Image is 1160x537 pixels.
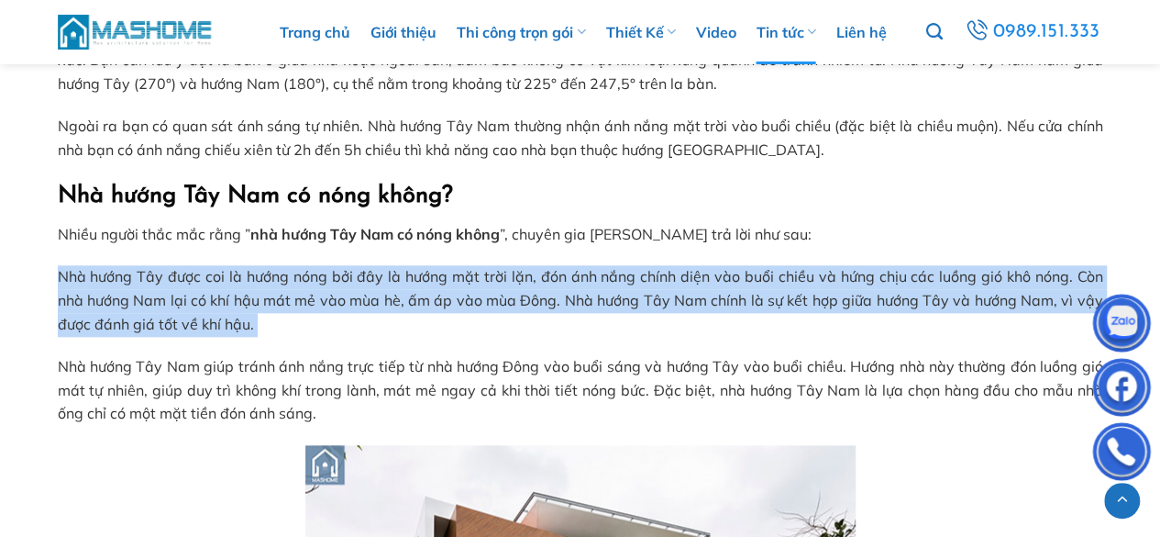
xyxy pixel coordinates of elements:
p: Nhà hướng Tây được coi là hướng nóng bởi đây là hướng mặt trời lặn, đón ánh nắng chính diện vào b... [58,265,1103,336]
img: MasHome – Tổng Thầu Thiết Kế Và Xây Nhà Trọn Gói [58,12,214,51]
p: Ngoài ra bạn có quan sát ánh sáng tự nhiên. Nhà hướng Tây Nam thường nhận ánh nắng mặt trời vào b... [58,115,1103,162]
span: 0989.151.333 [993,17,1100,48]
strong: nhà hướng Tây Nam có nóng không [250,225,500,243]
a: Tìm kiếm [925,13,942,51]
p: Nhiều người thắc mắc rằng ” ”, chuyên gia [PERSON_NAME] trả lời như sau: [58,223,1103,247]
img: Zalo [1094,298,1149,353]
img: Phone [1094,427,1149,482]
img: Facebook [1094,363,1149,418]
p: Nhà hướng Tây Nam giúp tránh ánh nắng trực tiếp từ nhà hướng Đông vào buổi sáng và hướng Tây vào ... [58,355,1103,426]
a: 0989.151.333 [962,16,1102,49]
strong: Nhà hướng Tây Nam có nóng không? [58,185,453,207]
a: Lên đầu trang [1104,483,1140,519]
